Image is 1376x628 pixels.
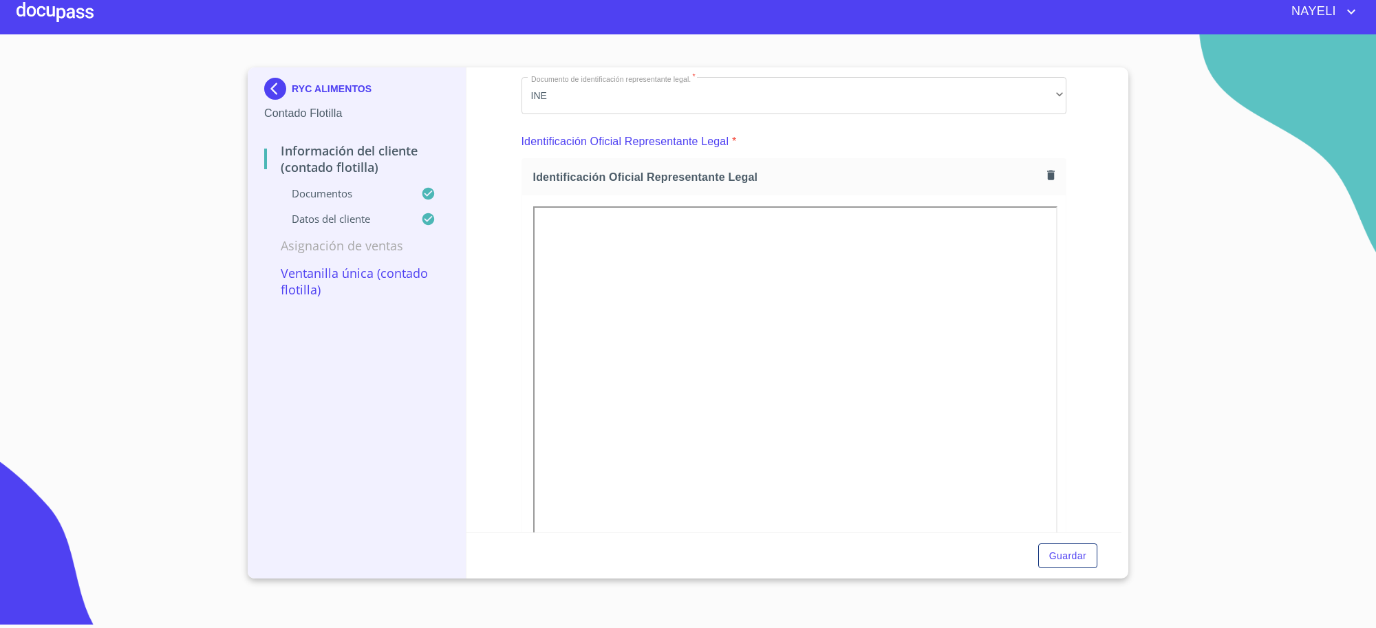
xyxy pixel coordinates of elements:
[264,78,449,105] div: RYC ALIMENTOS
[264,265,449,298] p: Ventanilla Única (Contado Flotilla)
[292,83,372,94] p: RYC ALIMENTOS
[533,170,1042,184] span: Identificación Oficial Representante Legal
[1281,1,1359,23] button: account of current user
[522,133,729,150] p: Identificación Oficial Representante Legal
[264,105,449,122] p: Contado Flotilla
[264,78,292,100] img: Docupass spot blue
[264,237,449,254] p: Asignación de Ventas
[1281,1,1343,23] span: NAYELI
[533,206,1058,576] iframe: Identificación Oficial Representante Legal
[1049,548,1086,565] span: Guardar
[522,77,1067,114] div: INE
[264,142,449,175] p: Información del Cliente (Contado Flotilla)
[264,186,421,200] p: Documentos
[1038,543,1097,569] button: Guardar
[264,212,421,226] p: Datos del cliente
